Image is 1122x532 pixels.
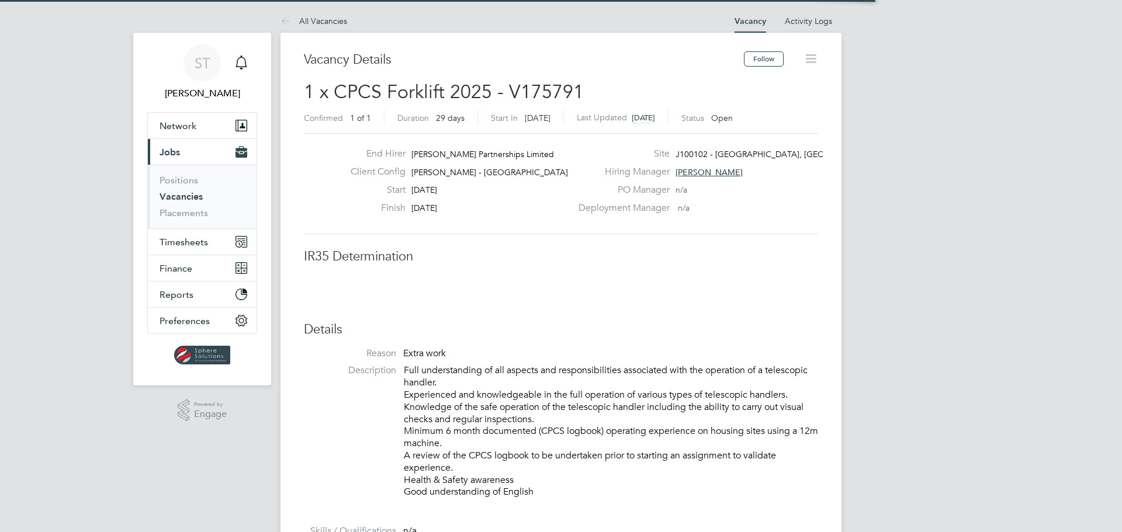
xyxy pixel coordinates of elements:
[160,175,198,186] a: Positions
[304,51,744,68] h3: Vacancy Details
[304,321,818,338] h3: Details
[341,148,406,160] label: End Hirer
[148,165,257,228] div: Jobs
[404,364,818,498] p: Full understanding of all aspects and responsibilities associated with the operation of a telesco...
[577,112,627,123] label: Last Updated
[148,308,257,333] button: Preferences
[148,139,257,165] button: Jobs
[304,248,818,265] h3: IR35 Determination
[304,113,343,123] label: Confirmed
[411,149,554,159] span: [PERSON_NAME] Partnerships Limited
[411,203,437,213] span: [DATE]
[148,255,257,281] button: Finance
[403,347,446,359] span: Extra work
[160,263,192,274] span: Finance
[681,113,704,123] label: Status
[160,289,193,300] span: Reports
[572,184,670,196] label: PO Manager
[785,16,832,26] a: Activity Logs
[178,399,227,422] a: Powered byEngage
[678,203,690,213] span: n/a
[341,166,406,178] label: Client Config
[160,315,210,326] span: Preferences
[525,113,550,123] span: [DATE]
[280,16,347,26] a: All Vacancies
[572,202,670,214] label: Deployment Manager
[148,281,257,307] button: Reports
[676,167,743,178] span: [PERSON_NAME]
[572,148,670,160] label: Site
[676,185,687,195] span: n/a
[194,399,227,409] span: Powered by
[160,191,203,202] a: Vacancies
[148,229,257,255] button: Timesheets
[632,113,655,123] span: [DATE]
[194,409,227,419] span: Engage
[491,113,518,123] label: Start In
[304,81,584,103] span: 1 x CPCS Forklift 2025 - V175791
[148,113,257,138] button: Network
[174,346,231,364] img: spheresolutions-logo-retina.png
[350,113,371,123] span: 1 of 1
[147,346,257,364] a: Go to home page
[436,113,465,123] span: 29 days
[341,202,406,214] label: Finish
[147,44,257,100] a: ST[PERSON_NAME]
[711,113,733,123] span: Open
[304,347,396,360] label: Reason
[744,51,784,67] button: Follow
[147,86,257,100] span: Selin Thomas
[735,16,766,26] a: Vacancy
[195,55,210,71] span: ST
[572,166,670,178] label: Hiring Manager
[160,237,208,248] span: Timesheets
[676,149,888,159] span: J100102 - [GEOGRAPHIC_DATA], [GEOGRAPHIC_DATA]
[411,167,568,178] span: [PERSON_NAME] - [GEOGRAPHIC_DATA]
[411,185,437,195] span: [DATE]
[341,184,406,196] label: Start
[160,120,196,131] span: Network
[304,364,396,377] label: Description
[160,147,180,158] span: Jobs
[160,207,208,218] a: Placements
[133,33,271,385] nav: Main navigation
[397,113,429,123] label: Duration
